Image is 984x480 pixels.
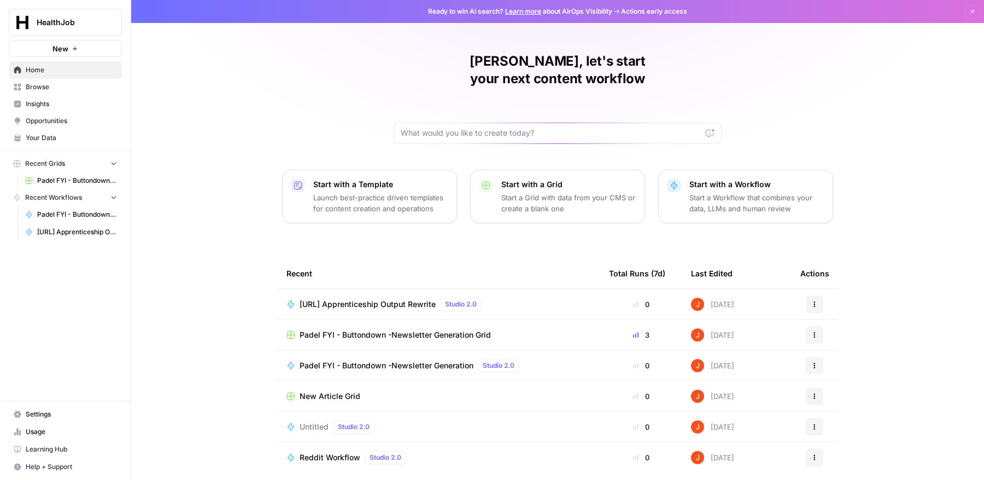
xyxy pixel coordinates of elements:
button: Recent Grids [9,155,122,172]
span: Padel FYI - Buttondown -Newsletter Generation [37,210,117,219]
div: 0 [609,452,673,463]
span: Recent Workflows [25,193,82,203]
p: Start a Workflow that combines your data, LLMs and human review [689,192,824,214]
span: [URL] Apprenticeship Output Rewrite [300,299,436,310]
h1: [PERSON_NAME], let's start your next content workflow [394,53,722,88]
div: Total Runs (7d) [609,258,665,288]
a: Settings [9,406,122,423]
div: [DATE] [691,328,734,342]
span: Browse [26,82,117,92]
div: Recent [286,258,591,288]
img: h785y6s5ijaobq0cc3c4ue3ac79y [691,359,704,372]
img: HealthJob Logo [13,13,32,32]
div: 0 [609,360,673,371]
img: h785y6s5ijaobq0cc3c4ue3ac79y [691,298,704,311]
span: Recent Grids [25,159,65,169]
span: [URL] Apprenticeship Output Rewrite [37,227,117,237]
span: Actions early access [621,7,687,16]
span: Insights [26,99,117,109]
img: h785y6s5ijaobq0cc3c4ue3ac79y [691,328,704,342]
div: [DATE] [691,359,734,372]
div: [DATE] [691,298,734,311]
span: Your Data [26,133,117,143]
button: Start with a GridStart a Grid with data from your CMS or create a blank one [470,170,645,223]
button: Start with a WorkflowStart a Workflow that combines your data, LLMs and human review [658,170,833,223]
a: Browse [9,78,122,96]
p: Start a Grid with data from your CMS or create a blank one [501,192,636,214]
a: Padel FYI - Buttondown -Newsletter Generation Grid [286,329,591,340]
button: Workspace: HealthJob [9,9,122,36]
a: Opportunities [9,112,122,130]
a: UntitledStudio 2.0 [286,420,591,433]
span: Padel FYI - Buttondown -Newsletter Generation [300,360,473,371]
a: Insights [9,95,122,113]
span: Opportunities [26,116,117,126]
a: Your Data [9,129,122,147]
span: Studio 2.0 [483,361,514,371]
a: [URL] Apprenticeship Output Rewrite [20,223,122,241]
div: Actions [800,258,829,288]
span: Help + Support [26,462,117,472]
a: Reddit WorkflowStudio 2.0 [286,451,591,464]
div: 0 [609,391,673,402]
a: Home [9,61,122,79]
div: [DATE] [691,420,734,433]
button: Help + Support [9,458,122,476]
a: Learning Hub [9,441,122,458]
button: Start with a TemplateLaunch best-practice driven templates for content creation and operations [282,170,457,223]
a: [URL] Apprenticeship Output RewriteStudio 2.0 [286,298,591,311]
span: Reddit Workflow [300,452,360,463]
span: Studio 2.0 [445,299,477,309]
span: Learning Hub [26,444,117,454]
p: Launch best-practice driven templates for content creation and operations [313,192,448,214]
span: Studio 2.0 [370,453,401,462]
div: [DATE] [691,390,734,403]
a: Learn more [505,7,541,15]
span: New [52,43,68,54]
a: Padel FYI - Buttondown -Newsletter GenerationStudio 2.0 [286,359,591,372]
p: Start with a Grid [501,179,636,190]
span: Padel FYI - Buttondown -Newsletter Generation Grid [37,176,117,186]
img: h785y6s5ijaobq0cc3c4ue3ac79y [691,420,704,433]
div: 0 [609,421,673,432]
p: Start with a Template [313,179,448,190]
div: Last Edited [691,258,733,288]
span: Studio 2.0 [338,422,370,432]
span: HealthJob [37,17,103,28]
span: Usage [26,427,117,437]
button: New [9,41,122,57]
span: Padel FYI - Buttondown -Newsletter Generation Grid [300,329,491,340]
p: Start with a Workflow [689,179,824,190]
span: Untitled [300,421,329,432]
a: Padel FYI - Buttondown -Newsletter Generation [20,206,122,223]
input: What would you like to create today? [401,128,701,138]
a: Usage [9,423,122,441]
a: Padel FYI - Buttondown -Newsletter Generation Grid [20,172,122,189]
img: h785y6s5ijaobq0cc3c4ue3ac79y [691,451,704,464]
img: h785y6s5ijaobq0cc3c4ue3ac79y [691,390,704,403]
span: Ready to win AI search? about AirOps Visibility [428,7,612,16]
div: 0 [609,299,673,310]
span: New Article Grid [300,391,360,402]
span: Home [26,65,117,75]
span: Settings [26,409,117,419]
div: 3 [609,329,673,340]
a: New Article Grid [286,391,591,402]
div: [DATE] [691,451,734,464]
button: Recent Workflows [9,189,122,206]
